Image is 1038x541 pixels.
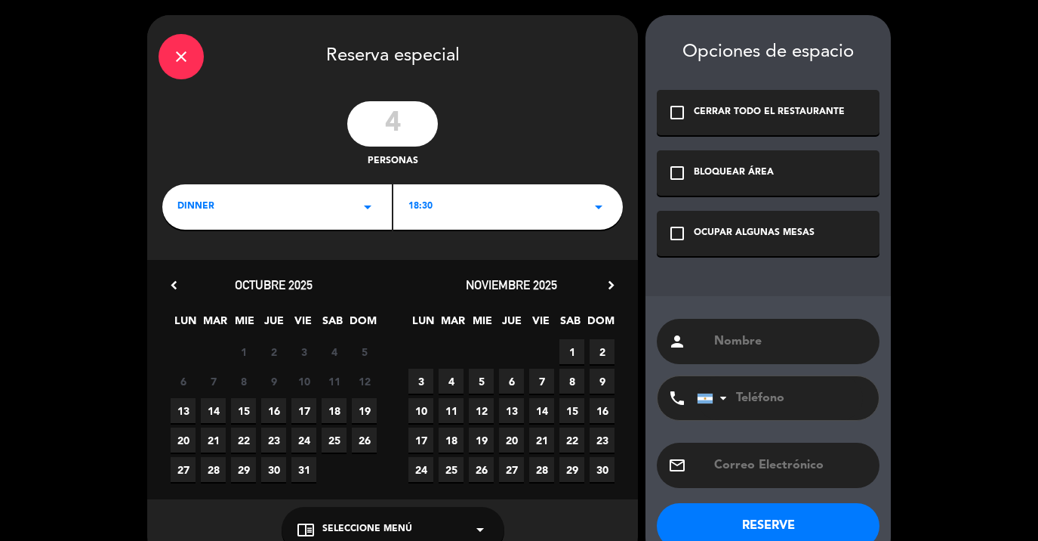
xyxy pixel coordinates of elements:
[590,369,614,394] span: 9
[408,369,433,394] span: 3
[173,312,198,337] span: LUN
[469,369,494,394] span: 5
[352,369,377,394] span: 12
[408,428,433,453] span: 17
[697,376,863,420] input: Teléfono
[352,339,377,364] span: 5
[322,428,347,453] span: 25
[558,312,583,337] span: SAB
[529,428,554,453] span: 21
[590,398,614,423] span: 16
[408,398,433,423] span: 10
[499,457,524,482] span: 27
[297,521,315,539] i: chrome_reader_mode
[439,428,464,453] span: 18
[698,377,732,419] div: Argentina: +54
[322,398,347,423] span: 18
[171,398,196,423] span: 13
[359,198,377,216] i: arrow_drop_down
[559,457,584,482] span: 29
[261,398,286,423] span: 16
[350,312,374,337] span: DOM
[439,369,464,394] span: 4
[439,398,464,423] span: 11
[668,332,686,351] i: person
[235,277,313,292] span: octubre 2025
[559,398,584,423] span: 15
[590,198,608,216] i: arrow_drop_down
[469,428,494,453] span: 19
[713,331,868,352] input: Nombre
[171,369,196,394] span: 6
[559,428,584,453] span: 22
[499,398,524,423] span: 13
[499,369,524,394] span: 6
[291,312,316,337] span: VIE
[668,456,686,475] i: email
[590,457,614,482] span: 30
[470,312,494,337] span: MIE
[529,457,554,482] span: 28
[668,389,686,407] i: phone
[559,369,584,394] span: 8
[231,398,256,423] span: 15
[201,398,226,423] span: 14
[352,428,377,453] span: 26
[469,457,494,482] span: 26
[439,457,464,482] span: 25
[529,369,554,394] span: 7
[291,339,316,364] span: 3
[668,224,686,243] i: check_box_outline_blank
[411,312,436,337] span: LUN
[466,277,557,292] span: noviembre 2025
[352,398,377,423] span: 19
[291,457,316,482] span: 31
[166,277,182,293] i: chevron_left
[469,398,494,423] span: 12
[668,104,686,122] i: check_box_outline_blank
[694,226,815,241] div: OCUPAR ALGUNAS MESAS
[291,369,316,394] span: 10
[529,398,554,423] span: 14
[471,521,489,539] i: arrow_drop_down
[261,339,286,364] span: 2
[713,455,868,476] input: Correo Electrónico
[232,312,257,337] span: MIE
[147,15,638,94] div: Reserva especial
[657,42,879,63] div: Opciones de espacio
[408,457,433,482] span: 24
[201,369,226,394] span: 7
[499,428,524,453] span: 20
[261,312,286,337] span: JUE
[231,369,256,394] span: 8
[440,312,465,337] span: MAR
[694,105,845,120] div: CERRAR TODO EL RESTAURANTE
[603,277,619,293] i: chevron_right
[261,457,286,482] span: 30
[177,199,214,215] span: DINNER
[231,457,256,482] span: 29
[171,457,196,482] span: 27
[528,312,553,337] span: VIE
[322,339,347,364] span: 4
[320,312,345,337] span: SAB
[368,154,418,169] span: personas
[587,312,612,337] span: DOM
[291,428,316,453] span: 24
[590,339,614,364] span: 2
[231,339,256,364] span: 1
[347,101,438,147] input: 0
[231,428,256,453] span: 22
[291,398,316,423] span: 17
[322,522,412,537] span: Seleccione Menú
[261,428,286,453] span: 23
[201,428,226,453] span: 21
[322,369,347,394] span: 11
[172,48,190,66] i: close
[590,428,614,453] span: 23
[694,165,774,181] div: BLOQUEAR ÁREA
[201,457,226,482] span: 28
[668,164,686,182] i: check_box_outline_blank
[171,428,196,453] span: 20
[261,369,286,394] span: 9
